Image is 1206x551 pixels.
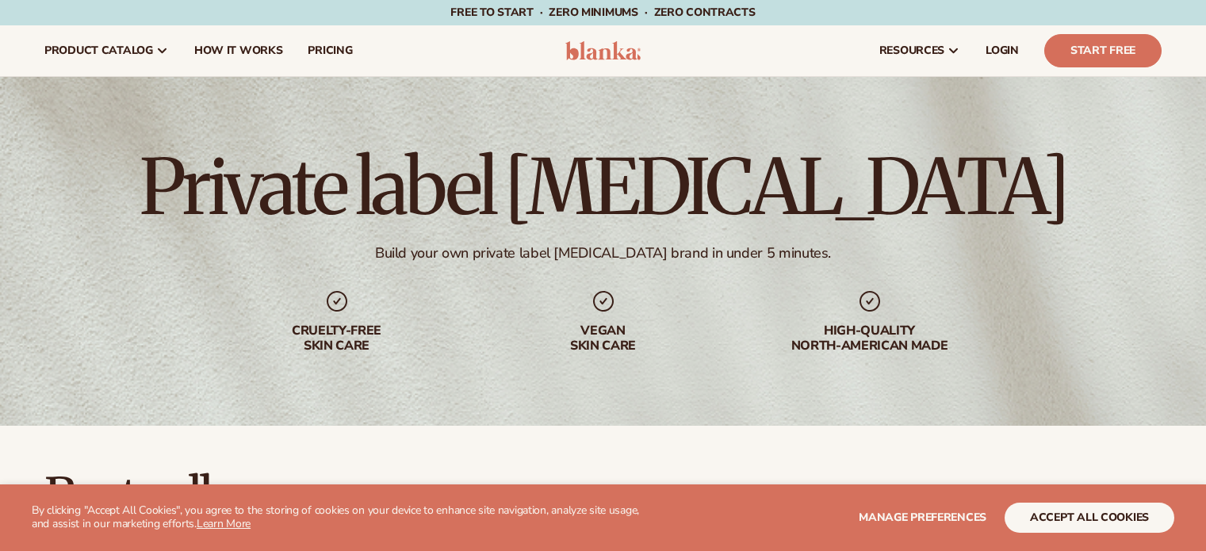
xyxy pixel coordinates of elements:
span: Free to start · ZERO minimums · ZERO contracts [450,5,755,20]
a: How It Works [182,25,296,76]
button: accept all cookies [1005,503,1174,533]
img: logo [565,41,641,60]
span: Manage preferences [859,510,986,525]
span: resources [879,44,944,57]
div: High-quality North-american made [768,323,971,354]
a: pricing [295,25,365,76]
a: Start Free [1044,34,1162,67]
div: Cruelty-free skin care [235,323,438,354]
h2: Best sellers [44,470,584,523]
a: Learn More [197,516,251,531]
span: How It Works [194,44,283,57]
div: Build your own private label [MEDICAL_DATA] brand in under 5 minutes. [375,244,831,262]
span: pricing [308,44,352,57]
span: product catalog [44,44,153,57]
a: resources [867,25,973,76]
h1: Private label [MEDICAL_DATA] [140,149,1067,225]
div: Vegan skin care [502,323,705,354]
a: LOGIN [973,25,1032,76]
p: By clicking "Accept All Cookies", you agree to the storing of cookies on your device to enhance s... [32,504,657,531]
span: LOGIN [986,44,1019,57]
a: product catalog [32,25,182,76]
button: Manage preferences [859,503,986,533]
